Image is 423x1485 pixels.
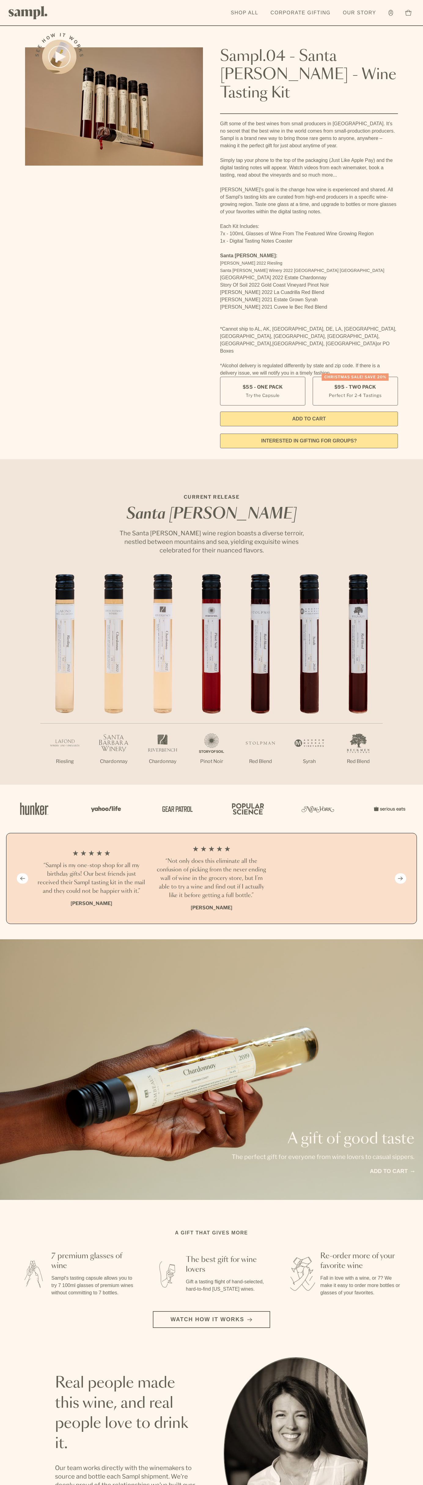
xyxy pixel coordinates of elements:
div: Gift some of the best wines from small producers in [GEOGRAPHIC_DATA]. It’s no secret that the be... [220,120,398,377]
p: Fall in love with a wine, or 7? We make it easy to order more bottles or glasses of your favorites. [320,1274,403,1296]
li: 6 / 7 [285,574,334,785]
p: Riesling [40,758,89,765]
button: Watch how it works [153,1311,270,1328]
p: Pinot Noir [187,758,236,765]
li: 2 / 4 [156,845,267,911]
h2: A gift that gives more [175,1229,248,1237]
img: Artboard_4_28b4d326-c26e-48f9-9c80-911f17d6414e_x450.png [229,796,265,822]
img: Artboard_7_5b34974b-f019-449e-91fb-745f8d0877ee_x450.png [370,796,407,822]
li: 1 / 7 [40,574,89,785]
p: Gift a tasting flight of hand-selected, hard-to-find [US_STATE] wines. [186,1278,269,1293]
li: 5 / 7 [236,574,285,785]
a: Add to cart [370,1167,414,1175]
span: Santa [PERSON_NAME] Winery 2022 [GEOGRAPHIC_DATA] [GEOGRAPHIC_DATA] [220,268,384,273]
li: 3 / 7 [138,574,187,785]
span: $95 - Two Pack [334,384,376,391]
p: The perfect gift for everyone from wine lovers to casual sippers. [232,1153,414,1161]
li: Story Of Soil 2022 Gold Coast Vineyard Pinot Noir [220,281,398,289]
li: [PERSON_NAME] 2021 Estate Grown Syrah [220,296,398,303]
li: 7 / 7 [334,574,383,785]
p: Red Blend [334,758,383,765]
strong: Santa [PERSON_NAME]: [220,253,278,258]
li: 1 / 4 [36,845,147,911]
b: [PERSON_NAME] [191,905,232,911]
h1: Sampl.04 - Santa [PERSON_NAME] - Wine Tasting Kit [220,47,398,102]
a: Corporate Gifting [267,6,334,20]
img: Sampl.04 - Santa Barbara - Wine Tasting Kit [25,47,203,166]
span: , [271,341,272,346]
small: Try the Capsule [246,392,280,398]
span: [GEOGRAPHIC_DATA], [GEOGRAPHIC_DATA] [272,341,377,346]
button: See how it works [42,40,76,74]
b: [PERSON_NAME] [71,900,112,906]
a: interested in gifting for groups? [220,434,398,448]
button: Next slide [395,873,406,884]
button: Add to Cart [220,412,398,426]
h3: “Not only does this eliminate all the confusion of picking from the never ending wall of wine in ... [156,857,267,900]
a: Shop All [228,6,261,20]
a: Our Story [340,6,379,20]
div: Christmas SALE! Save 20% [322,373,389,381]
li: [PERSON_NAME] 2021 Cuvee le Bec Red Blend [220,303,398,311]
span: $55 - One Pack [243,384,283,391]
h3: “Sampl is my one-stop shop for all my birthday gifts! Our best friends just received their Sampl ... [36,861,147,896]
p: The Santa [PERSON_NAME] wine region boasts a diverse terroir, nestled between mountains and sea, ... [114,529,309,555]
p: Syrah [285,758,334,765]
p: Chardonnay [138,758,187,765]
img: Artboard_1_c8cd28af-0030-4af1-819c-248e302c7f06_x450.png [16,796,53,822]
small: Perfect For 2-4 Tastings [329,392,381,398]
p: Red Blend [236,758,285,765]
p: A gift of good taste [232,1132,414,1146]
p: Chardonnay [89,758,138,765]
li: 4 / 7 [187,574,236,785]
img: Sampl logo [9,6,48,19]
h3: 7 premium glasses of wine [51,1251,134,1271]
h2: Real people made this wine, and real people love to drink it. [55,1373,199,1454]
img: Artboard_5_7fdae55a-36fd-43f7-8bfd-f74a06a2878e_x450.png [158,796,194,822]
span: [PERSON_NAME] 2022 Riesling [220,261,282,266]
li: [PERSON_NAME] 2022 La Cuadrilla Red Blend [220,289,398,296]
p: CURRENT RELEASE [114,493,309,501]
li: 2 / 7 [89,574,138,785]
p: Sampl's tasting capsule allows you to try 7 100ml glasses of premium wines without committing to ... [51,1274,134,1296]
h3: Re-order more of your favorite wine [320,1251,403,1271]
em: Santa [PERSON_NAME] [126,507,297,522]
img: Artboard_6_04f9a106-072f-468a-bdd7-f11783b05722_x450.png [87,796,123,822]
img: Artboard_3_0b291449-6e8c-4d07-b2c2-3f3601a19cd1_x450.png [300,796,336,822]
li: [GEOGRAPHIC_DATA] 2022 Estate Chardonnay [220,274,398,281]
h3: The best gift for wine lovers [186,1255,269,1274]
button: Previous slide [17,873,28,884]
